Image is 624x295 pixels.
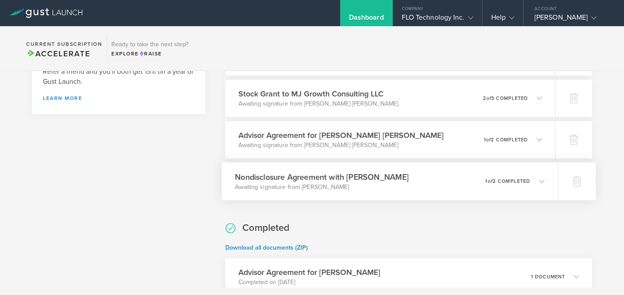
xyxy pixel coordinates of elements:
[43,67,194,87] h3: Refer a friend and you'll both get 15% off a year of Gust Launch.
[486,96,491,101] em: of
[26,41,102,47] h2: Current Subscription
[238,130,444,141] h3: Advisor Agreement for [PERSON_NAME] [PERSON_NAME]
[111,41,188,48] h3: Ready to take the next step?
[483,96,528,101] p: 2 3 completed
[235,182,409,191] p: Awaiting signature from [PERSON_NAME]
[238,141,444,150] p: Awaiting signature from [PERSON_NAME] [PERSON_NAME]
[225,244,308,251] a: Download all documents (ZIP)
[107,35,193,62] div: Ready to take the next step?ExploreRaise
[486,137,491,143] em: of
[235,171,409,183] h3: Nondisclosure Agreement with [PERSON_NAME]
[531,274,565,279] p: 1 document
[238,99,398,108] p: Awaiting signature from [PERSON_NAME] [PERSON_NAME]
[43,96,194,101] a: Learn more
[139,51,162,57] span: Raise
[242,222,290,234] h2: Completed
[580,253,624,295] iframe: Chat Widget
[111,50,188,58] div: Explore
[349,13,384,26] div: Dashboard
[485,178,530,183] p: 1 2 completed
[238,267,380,278] h3: Advisor Agreement for [PERSON_NAME]
[484,137,528,142] p: 1 2 completed
[238,278,380,287] p: Completed on [DATE]
[491,13,514,26] div: Help
[238,88,398,99] h3: Stock Grant to MJ Growth Consulting LLC
[534,13,609,26] div: [PERSON_NAME]
[402,13,473,26] div: FLO Technology Inc.
[488,178,493,184] em: of
[26,49,90,58] span: Accelerate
